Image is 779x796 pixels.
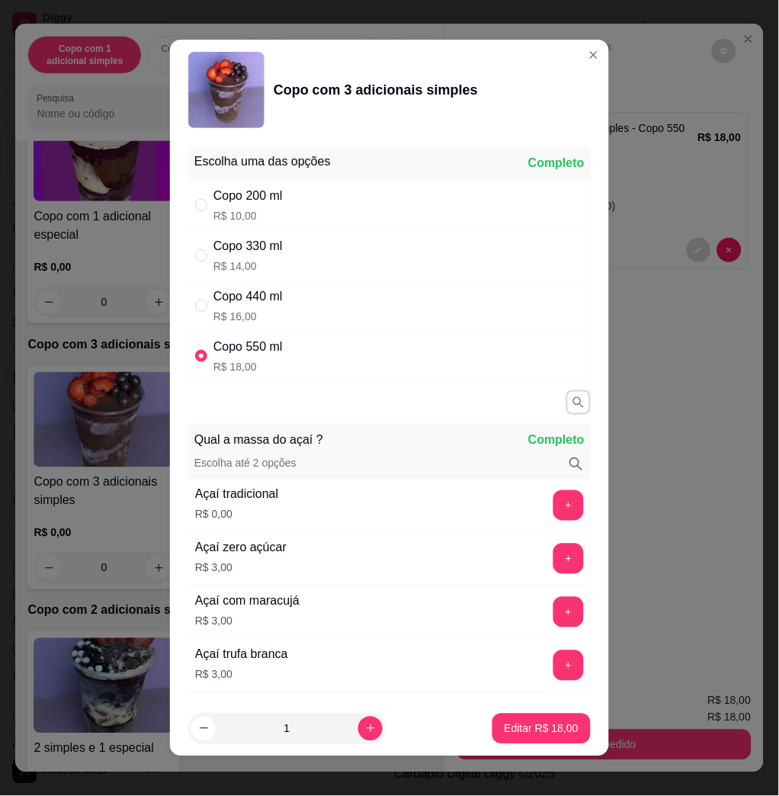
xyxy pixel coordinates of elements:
[194,152,331,171] div: Escolha uma das opções
[213,359,283,374] p: R$ 18,00
[213,309,283,324] p: R$ 16,00
[195,667,288,682] p: R$ 3,00
[195,486,278,504] div: Açaí tradicional
[213,338,283,356] div: Copo 550 ml
[358,717,383,741] button: increase-product-quantity
[195,699,278,717] div: Açaí com avelã
[213,287,283,306] div: Copo 440 ml
[213,208,283,223] p: R$ 10,00
[194,456,297,473] p: Escolha até 2 opções
[213,258,283,274] p: R$ 14,00
[213,237,283,255] div: Copo 330 ml
[195,646,288,664] div: Açaí trufa branca
[195,592,300,611] div: Açaí com maracujá
[553,650,584,681] button: add
[188,52,264,128] img: product-image
[582,43,606,67] button: Close
[195,614,300,629] p: R$ 3,00
[195,539,287,557] div: Açaí zero açúcar
[505,721,579,737] p: Editar R$ 18,00
[528,154,585,172] div: Completo
[553,597,584,627] button: add
[213,187,283,205] div: Copo 200 ml
[274,79,478,101] div: Copo com 3 adicionais simples
[553,490,584,521] button: add
[492,714,591,744] button: Editar R$ 18,00
[194,432,323,450] p: Qual a massa do açaí ?
[528,432,585,450] p: Completo
[553,544,584,574] button: add
[191,717,216,741] button: decrease-product-quantity
[195,560,287,576] p: R$ 3,00
[195,507,278,522] p: R$ 0,00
